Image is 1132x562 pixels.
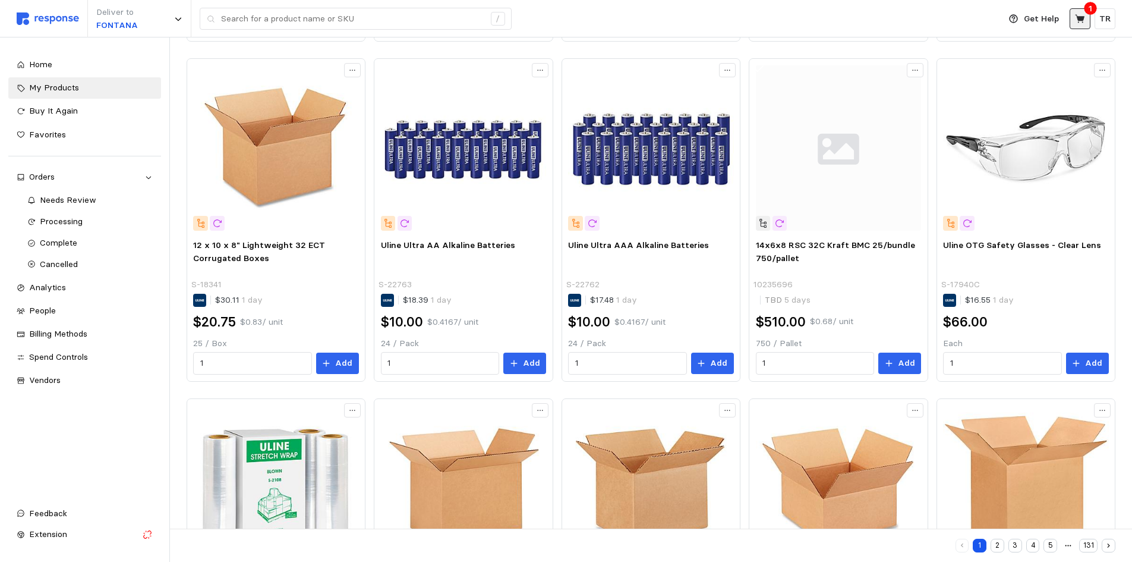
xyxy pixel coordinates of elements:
[200,353,305,374] input: Qty
[215,294,263,307] p: $30.11
[29,82,79,93] span: My Products
[8,524,161,545] button: Extension
[523,357,540,370] p: Add
[1043,539,1057,552] button: 5
[96,19,138,32] p: FONTANA
[1089,2,1092,15] p: 1
[765,294,811,307] p: TBD
[503,353,546,374] button: Add
[8,347,161,368] a: Spend Controls
[991,539,1004,552] button: 2
[8,124,161,146] a: Favorites
[379,278,412,291] p: S-22763
[29,105,78,116] span: Buy It Again
[8,101,161,122] a: Buy It Again
[19,211,161,233] a: Processing
[29,305,56,316] span: People
[29,351,88,362] span: Spend Controls
[221,8,484,30] input: Search for a product name or SKU
[8,324,161,345] a: Billing Methods
[29,282,66,293] span: Analytics
[1099,12,1111,26] p: TR
[568,65,733,231] img: S-22762
[898,357,915,370] p: Add
[17,12,79,25] img: svg%3e
[19,190,161,211] a: Needs Review
[691,353,734,374] button: Add
[316,353,359,374] button: Add
[240,316,283,329] p: $0.83 / unit
[29,375,61,385] span: Vendors
[1024,12,1059,26] p: Get Help
[8,300,161,322] a: People
[40,237,77,248] span: Complete
[8,503,161,525] button: Feedback
[8,277,161,299] a: Analytics
[29,171,140,184] div: Orders
[950,353,1055,374] input: Qty
[40,259,78,269] span: Cancelled
[753,278,793,291] p: 10235696
[29,529,67,539] span: Extension
[943,313,988,331] h2: $66.00
[193,240,325,263] span: 12 x 10 x 8" Lightweight 32 ECT Corrugated Boxes
[991,294,1014,305] span: 1 day
[8,77,161,99] a: My Products
[973,539,986,552] button: 1
[29,129,66,140] span: Favorites
[756,240,915,263] span: 14x6x8 RSC 32C Kraft BMC 25/bundle 750/pallet
[762,353,867,374] input: Qty
[8,54,161,76] a: Home
[568,313,610,331] h2: $10.00
[1066,353,1109,374] button: Add
[756,337,921,350] p: 750 / Pallet
[943,240,1101,250] span: Uline OTG Safety Glasses - Clear Lens
[381,313,423,331] h2: $10.00
[40,216,83,227] span: Processing
[19,233,161,254] a: Complete
[387,353,492,374] input: Qty
[381,240,515,250] span: Uline Ultra AA Alkaline Batteries
[710,357,727,370] p: Add
[193,313,236,331] h2: $20.75
[19,254,161,275] a: Cancelled
[568,240,709,250] span: Uline Ultra AAA Alkaline Batteries
[491,12,505,26] div: /
[29,59,52,70] span: Home
[96,6,138,19] p: Deliver to
[1079,539,1098,552] button: 131
[782,294,811,305] span: 5 days
[614,316,666,329] p: $0.4167 / unit
[1026,539,1040,552] button: 4
[566,278,600,291] p: S-22762
[403,294,452,307] p: $18.39
[381,337,546,350] p: 24 / Pack
[878,353,921,374] button: Add
[756,313,806,331] h2: $510.00
[756,65,921,231] img: svg%3e
[568,337,733,350] p: 24 / Pack
[40,194,96,205] span: Needs Review
[941,278,980,291] p: S-17940C
[191,278,222,291] p: S-18341
[381,65,546,231] img: S-22763
[614,294,637,305] span: 1 day
[193,65,358,231] img: S-18341
[810,315,853,328] p: $0.68 / unit
[335,357,352,370] p: Add
[943,65,1108,231] img: S-17940C
[965,294,1014,307] p: $16.55
[428,294,452,305] span: 1 day
[29,328,87,339] span: Billing Methods
[193,337,358,350] p: 25 / Box
[29,508,67,519] span: Feedback
[8,167,161,188] a: Orders
[1095,8,1115,29] button: TR
[575,353,680,374] input: Qty
[1008,539,1022,552] button: 3
[427,316,478,329] p: $0.4167 / unit
[590,294,637,307] p: $17.48
[1085,357,1102,370] p: Add
[943,337,1108,350] p: Each
[239,294,263,305] span: 1 day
